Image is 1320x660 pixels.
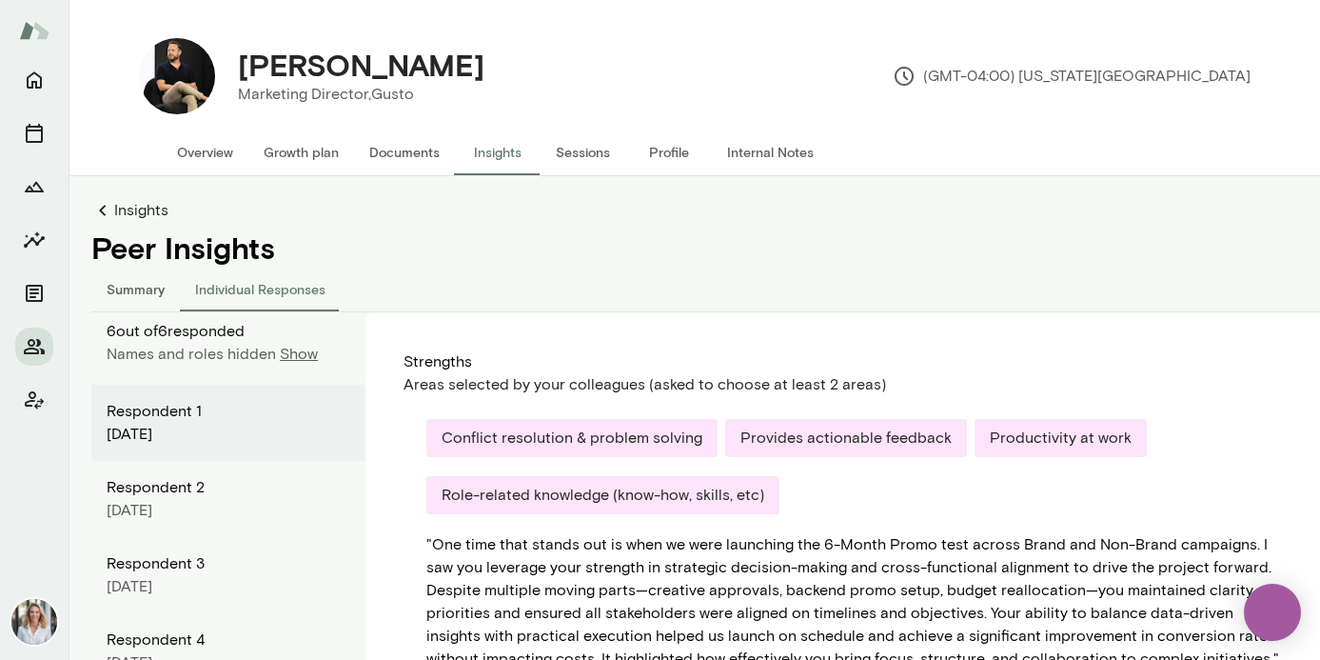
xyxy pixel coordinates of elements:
[893,65,1251,88] p: (GMT-04:00) [US_STATE][GEOGRAPHIC_DATA]
[15,328,53,366] button: Members
[404,373,1305,396] div: Areas selected by your colleagues (asked to choose at least 2 areas)
[107,400,350,423] div: Respondent 1
[15,274,53,312] button: Documents
[11,599,57,645] img: Jennifer Palazzo
[404,350,1305,373] div: Strengths
[238,83,484,106] p: Marketing Director, Gusto
[107,343,280,366] p: Names and roles hidden
[15,168,53,206] button: Growth Plan
[238,47,484,83] h4: [PERSON_NAME]
[91,385,365,461] div: Respondent 1[DATE]
[712,130,829,175] button: Internal Notes
[626,130,712,175] button: Profile
[15,381,53,419] button: Client app
[455,130,541,175] button: Insights
[15,221,53,259] button: Insights
[541,130,626,175] button: Sessions
[19,12,49,49] img: Mento
[107,552,350,575] div: Respondent 3
[91,461,365,537] div: Respondent 2[DATE]
[107,575,350,598] div: [DATE]
[426,476,779,514] div: Role-related knowledge (know-how, skills, etc)
[91,266,180,311] button: Summary
[107,476,350,499] div: Respondent 2
[107,423,350,446] div: [DATE]
[975,419,1147,457] div: Productivity at work
[107,499,350,522] div: [DATE]
[180,266,341,311] button: Individual Responses
[162,130,248,175] button: Overview
[15,114,53,152] button: Sessions
[91,537,365,613] div: Respondent 3[DATE]
[107,629,350,651] div: Respondent 4
[725,419,967,457] div: Provides actionable feedback
[354,130,455,175] button: Documents
[15,61,53,99] button: Home
[107,320,365,343] p: 6 out of 6 responded
[426,419,718,457] div: Conflict resolution & problem solving
[280,343,318,366] p: Show
[139,38,215,114] img: David De Rosa
[248,130,354,175] button: Growth plan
